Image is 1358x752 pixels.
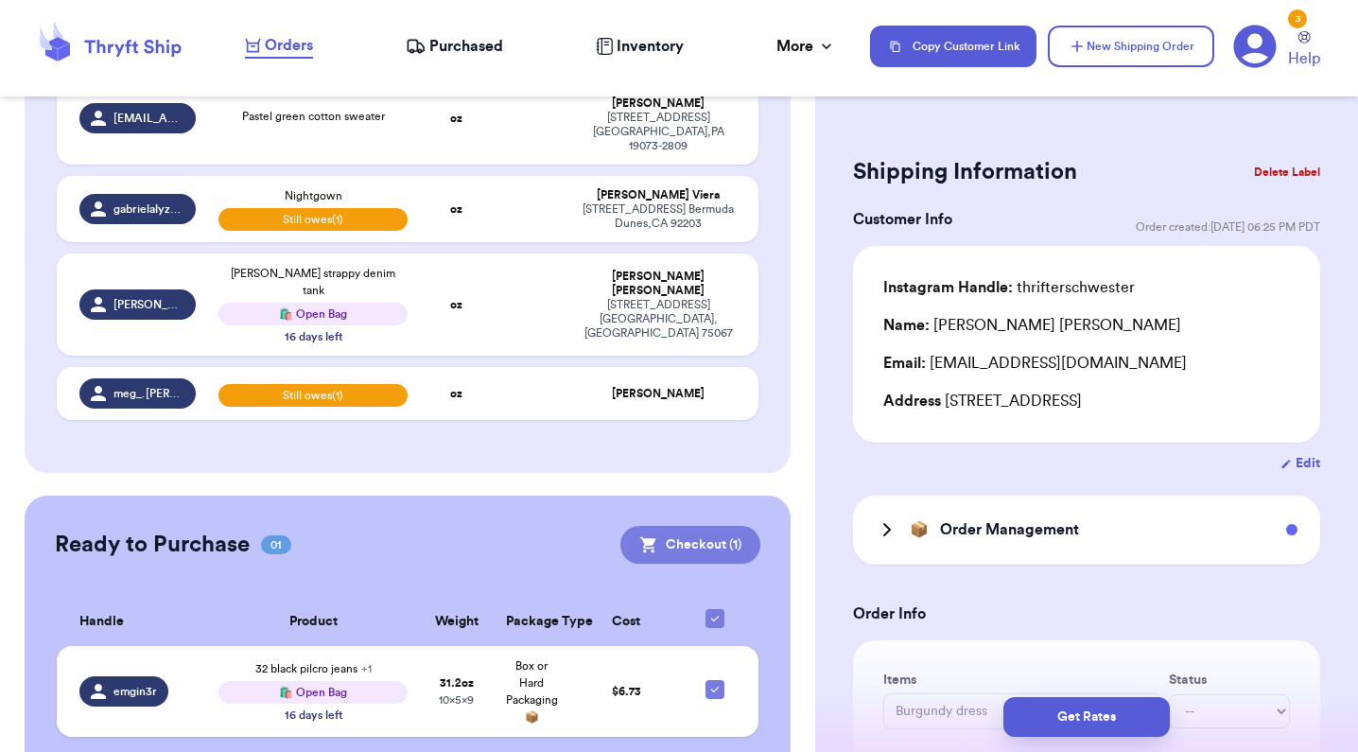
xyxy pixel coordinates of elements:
[569,598,683,646] th: Cost
[439,694,474,706] span: 10 x 5 x 9
[883,671,1161,690] label: Items
[617,35,684,58] span: Inventory
[55,530,250,560] h2: Ready to Purchase
[883,276,1135,299] div: thrifterschwester
[1288,47,1320,70] span: Help
[612,686,641,697] span: $ 6.73
[853,157,1077,187] h2: Shipping Information
[1246,151,1328,193] button: Delete Label
[883,314,1181,337] div: [PERSON_NAME] [PERSON_NAME]
[113,201,185,217] span: gabrielalyzette
[113,386,185,401] span: meg_.[PERSON_NAME]
[255,663,372,674] span: 32 black pilcro jeans
[113,297,185,312] span: [PERSON_NAME]
[581,202,735,231] div: [STREET_ADDRESS] Bermuda Dunes , CA 92203
[883,393,941,409] span: Address
[940,518,1079,541] h3: Order Management
[883,280,1013,295] span: Instagram Handle:
[1169,671,1290,690] label: Status
[218,303,407,325] div: 🛍️ Open Bag
[450,113,462,124] strong: oz
[406,35,503,58] a: Purchased
[450,388,462,399] strong: oz
[883,356,926,371] span: Email:
[113,684,157,699] span: emgin3r
[1288,9,1307,28] div: 3
[1048,26,1214,67] button: New Shipping Order
[581,188,735,202] div: [PERSON_NAME] Viera
[910,518,929,541] span: 📦
[581,82,735,111] div: [PERSON_NAME] [PERSON_NAME]
[883,318,930,333] span: Name:
[207,598,418,646] th: Product
[883,390,1290,412] div: [STREET_ADDRESS]
[450,203,462,215] strong: oz
[581,270,735,298] div: [PERSON_NAME] [PERSON_NAME]
[245,34,313,59] a: Orders
[853,603,1320,625] h3: Order Info
[1288,31,1320,70] a: Help
[853,208,952,231] h3: Customer Info
[581,387,735,401] div: [PERSON_NAME]
[870,26,1036,67] button: Copy Customer Link
[429,35,503,58] span: Purchased
[1233,25,1277,68] a: 3
[218,681,407,704] div: 🛍️ Open Bag
[883,352,1290,375] div: [EMAIL_ADDRESS][DOMAIN_NAME]
[620,526,760,564] button: Checkout (1)
[113,111,185,126] span: [EMAIL_ADDRESS][DOMAIN_NAME]
[285,329,342,344] div: 16 days left
[242,111,385,122] span: Pastel green cotton sweater
[265,34,313,57] span: Orders
[440,677,474,689] strong: 31.2 oz
[495,598,570,646] th: Package Type
[581,111,735,153] div: [STREET_ADDRESS] [GEOGRAPHIC_DATA] , PA 19073-2809
[506,660,558,723] span: Box or Hard Packaging 📦
[285,708,342,723] div: 16 days left
[285,190,342,201] span: Nightgown
[79,612,124,632] span: Handle
[419,598,495,646] th: Weight
[361,663,372,674] span: + 1
[261,535,291,554] span: 01
[450,299,462,310] strong: oz
[596,35,684,58] a: Inventory
[776,35,836,58] div: More
[1003,697,1170,737] button: Get Rates
[1136,219,1320,235] span: Order created: [DATE] 06:25 PM PDT
[581,298,735,341] div: [STREET_ADDRESS] [GEOGRAPHIC_DATA] , [GEOGRAPHIC_DATA] 75067
[218,384,407,407] span: Still owes (1)
[231,268,395,296] span: [PERSON_NAME] strappy denim tank
[218,208,407,231] span: Still owes (1)
[1280,454,1320,473] button: Edit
